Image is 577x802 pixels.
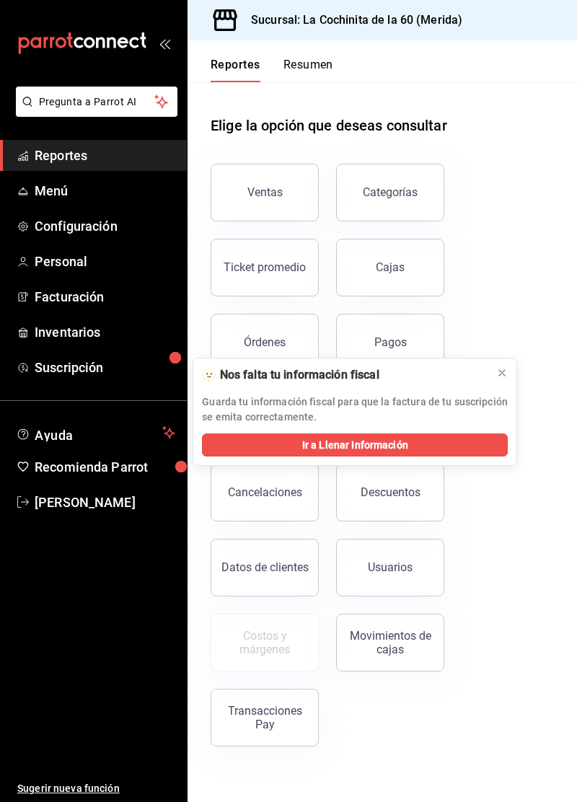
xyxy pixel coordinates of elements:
[376,259,405,276] div: Cajas
[35,287,175,307] span: Facturación
[211,58,260,82] button: Reportes
[336,614,444,671] button: Movimientos de cajas
[336,239,444,296] a: Cajas
[35,493,175,512] span: [PERSON_NAME]
[202,395,508,425] p: Guarda tu información fiscal para que la factura de tu suscripción se emita correctamente.
[336,539,444,596] button: Usuarios
[39,94,155,110] span: Pregunta a Parrot AI
[302,438,408,453] span: Ir a Llenar Información
[224,260,306,274] div: Ticket promedio
[244,335,286,349] div: Órdenes
[211,464,319,521] button: Cancelaciones
[35,216,175,236] span: Configuración
[336,464,444,521] button: Descuentos
[211,614,319,671] button: Contrata inventarios para ver este reporte
[368,560,413,574] div: Usuarios
[211,239,319,296] button: Ticket promedio
[35,424,157,441] span: Ayuda
[374,335,407,349] div: Pagos
[202,433,508,457] button: Ir a Llenar Información
[211,689,319,746] button: Transacciones Pay
[211,314,319,371] button: Órdenes
[363,185,418,199] div: Categorías
[35,358,175,377] span: Suscripción
[211,58,333,82] div: navigation tabs
[35,322,175,342] span: Inventarios
[336,314,444,371] button: Pagos
[10,105,177,120] a: Pregunta a Parrot AI
[221,560,309,574] div: Datos de clientes
[283,58,333,82] button: Resumen
[35,146,175,165] span: Reportes
[220,704,309,731] div: Transacciones Pay
[159,38,170,49] button: open_drawer_menu
[239,12,462,29] h3: Sucursal: La Cochinita de la 60 (Merida)
[345,629,435,656] div: Movimientos de cajas
[35,457,175,477] span: Recomienda Parrot
[35,181,175,200] span: Menú
[361,485,420,499] div: Descuentos
[211,164,319,221] button: Ventas
[35,252,175,271] span: Personal
[247,185,283,199] div: Ventas
[211,115,447,136] h1: Elige la opción que deseas consultar
[220,629,309,656] div: Costos y márgenes
[17,781,175,796] span: Sugerir nueva función
[228,485,302,499] div: Cancelaciones
[202,367,485,383] div: 🫥 Nos falta tu información fiscal
[211,539,319,596] button: Datos de clientes
[16,87,177,117] button: Pregunta a Parrot AI
[336,164,444,221] button: Categorías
